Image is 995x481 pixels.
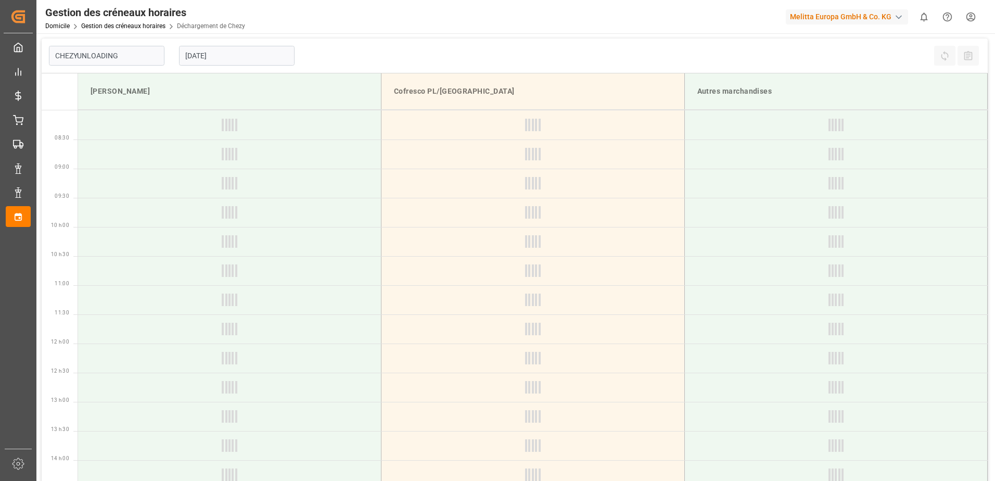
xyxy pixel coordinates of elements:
[51,339,69,345] span: 12 h 00
[936,5,959,29] button: Centre d’aide
[786,7,912,27] button: Melitta Europa GmbH & Co. KG
[45,5,245,20] div: Gestion des créneaux horaires
[51,455,69,461] span: 14 h 00
[51,426,69,432] span: 13 h 30
[51,397,69,403] span: 13 h 00
[51,368,69,374] span: 12 h 30
[55,281,69,286] span: 11:00
[51,222,69,228] span: 10 h 00
[55,164,69,170] span: 09:00
[55,135,69,141] span: 08:30
[81,22,165,30] a: Gestion des créneaux horaires
[45,22,70,30] a: Domicile
[912,5,936,29] button: Afficher 0 nouvelles notifications
[55,193,69,199] span: 09:30
[693,82,979,101] div: Autres marchandises
[55,310,69,315] span: 11:30
[51,251,69,257] span: 10 h 30
[790,11,891,22] font: Melitta Europa GmbH & Co. KG
[179,46,295,66] input: JJ-MM-AAAA
[49,46,164,66] input: Type à rechercher/sélectionner
[390,82,676,101] div: Cofresco PL/[GEOGRAPHIC_DATA]
[86,82,373,101] div: [PERSON_NAME]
